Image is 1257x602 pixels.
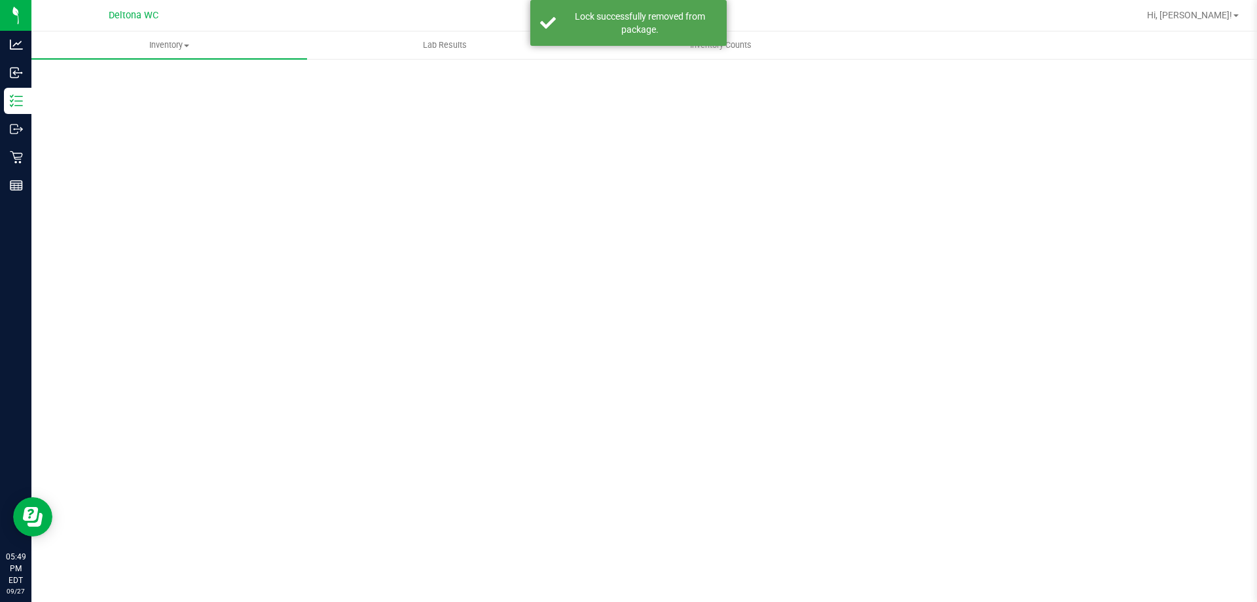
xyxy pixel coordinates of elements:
[10,66,23,79] inline-svg: Inbound
[307,31,583,59] a: Lab Results
[31,39,307,51] span: Inventory
[563,10,717,36] div: Lock successfully removed from package.
[10,179,23,192] inline-svg: Reports
[405,39,484,51] span: Lab Results
[10,122,23,136] inline-svg: Outbound
[10,38,23,51] inline-svg: Analytics
[31,31,307,59] a: Inventory
[10,94,23,107] inline-svg: Inventory
[6,586,26,596] p: 09/27
[10,151,23,164] inline-svg: Retail
[109,10,158,21] span: Deltona WC
[6,551,26,586] p: 05:49 PM EDT
[13,497,52,536] iframe: Resource center
[1147,10,1232,20] span: Hi, [PERSON_NAME]!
